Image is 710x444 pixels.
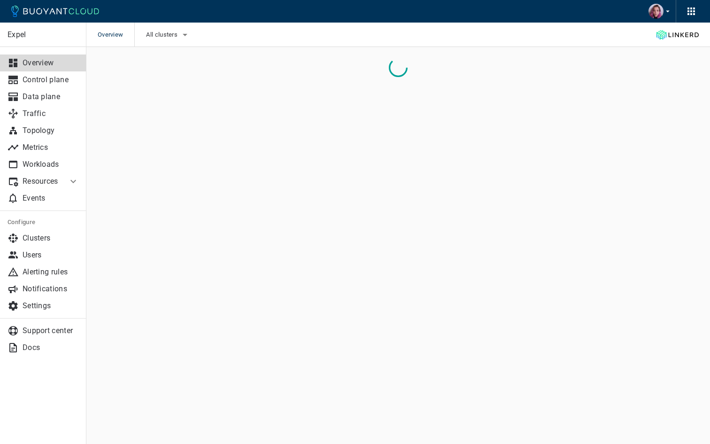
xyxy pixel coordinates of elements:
p: Settings [23,301,79,311]
p: Docs [23,343,79,352]
p: Control plane [23,75,79,85]
p: Events [23,194,79,203]
p: Users [23,250,79,260]
p: Notifications [23,284,79,294]
img: Char Custodio [648,4,664,19]
p: Support center [23,326,79,335]
p: Overview [23,58,79,68]
button: All clusters [146,28,191,42]
span: Overview [98,23,134,47]
p: Alerting rules [23,267,79,277]
p: Workloads [23,160,79,169]
h5: Configure [8,218,79,226]
p: Clusters [23,234,79,243]
span: All clusters [146,31,179,39]
p: Data plane [23,92,79,101]
p: Topology [23,126,79,135]
p: Resources [23,177,60,186]
p: Metrics [23,143,79,152]
p: Expel [8,30,78,39]
p: Traffic [23,109,79,118]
